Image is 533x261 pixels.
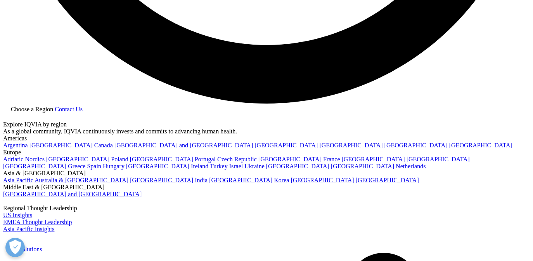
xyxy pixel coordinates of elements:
[114,142,253,149] a: [GEOGRAPHIC_DATA] and [GEOGRAPHIC_DATA]
[229,163,243,169] a: Israel
[3,170,530,177] div: Asia & [GEOGRAPHIC_DATA]
[94,142,113,149] a: Canada
[3,135,530,142] div: Americas
[244,163,265,169] a: Ukraine
[195,177,208,183] a: India
[68,163,85,169] a: Greece
[35,177,128,183] a: Australia & [GEOGRAPHIC_DATA]
[103,163,125,169] a: Hungary
[126,163,189,169] a: [GEOGRAPHIC_DATA]
[3,212,32,218] a: US Insights
[384,142,448,149] a: [GEOGRAPHIC_DATA]
[3,149,530,156] div: Europe
[87,163,101,169] a: Spain
[319,142,382,149] a: [GEOGRAPHIC_DATA]
[331,163,394,169] a: [GEOGRAPHIC_DATA]
[3,219,72,225] a: EMEA Thought Leadership
[55,106,83,112] a: Contact Us
[3,142,28,149] a: Argentina
[3,163,66,169] a: [GEOGRAPHIC_DATA]
[195,156,216,162] a: Portugal
[210,163,228,169] a: Turkey
[209,177,272,183] a: [GEOGRAPHIC_DATA]
[19,246,42,252] a: Solutions
[291,177,354,183] a: [GEOGRAPHIC_DATA]
[3,156,23,162] a: Adriatic
[130,177,193,183] a: [GEOGRAPHIC_DATA]
[111,156,128,162] a: Poland
[3,177,33,183] a: Asia Pacific
[130,156,193,162] a: [GEOGRAPHIC_DATA]
[356,177,419,183] a: [GEOGRAPHIC_DATA]
[3,205,530,212] div: Regional Thought Leadership
[3,191,142,197] a: [GEOGRAPHIC_DATA] and [GEOGRAPHIC_DATA]
[407,156,470,162] a: [GEOGRAPHIC_DATA]
[449,142,512,149] a: [GEOGRAPHIC_DATA]
[46,156,109,162] a: [GEOGRAPHIC_DATA]
[323,156,340,162] a: France
[266,163,329,169] a: [GEOGRAPHIC_DATA]
[342,156,405,162] a: [GEOGRAPHIC_DATA]
[258,156,322,162] a: [GEOGRAPHIC_DATA]
[3,128,530,135] div: As a global community, IQVIA continuously invests and commits to advancing human health.
[11,106,53,112] span: Choose a Region
[191,163,208,169] a: Ireland
[29,142,93,149] a: [GEOGRAPHIC_DATA]
[396,163,426,169] a: Netherlands
[25,156,45,162] a: Nordics
[274,177,289,183] a: Korea
[217,156,257,162] a: Czech Republic
[3,121,530,128] div: Explore IQVIA by region
[254,142,318,149] a: [GEOGRAPHIC_DATA]
[5,238,25,257] button: Open Preferences
[3,184,530,191] div: Middle East & [GEOGRAPHIC_DATA]
[3,226,54,232] a: Asia Pacific Insights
